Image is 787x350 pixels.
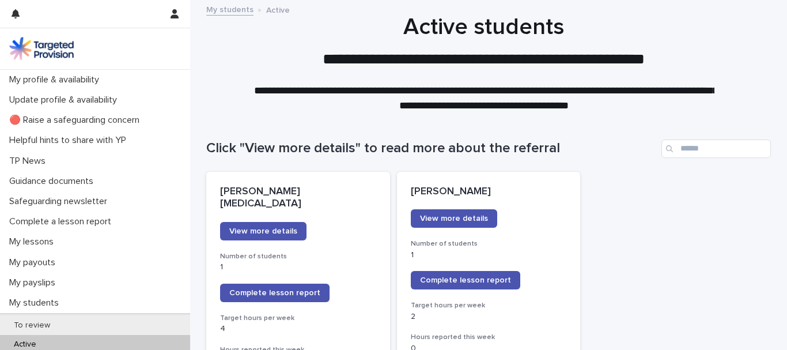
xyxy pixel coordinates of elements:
[5,95,126,106] p: Update profile & availability
[5,236,63,247] p: My lessons
[9,37,74,60] img: M5nRWzHhSzIhMunXDL62
[229,227,297,235] span: View more details
[220,324,376,334] p: 4
[411,312,567,322] p: 2
[206,2,253,16] a: My students
[5,298,68,308] p: My students
[220,186,376,210] p: [PERSON_NAME][MEDICAL_DATA]
[411,301,567,310] h3: Target hours per week
[5,176,103,187] p: Guidance documents
[220,222,307,240] a: View more details
[5,277,65,288] p: My payslips
[5,321,59,330] p: To review
[5,74,108,85] p: My profile & availability
[411,239,567,249] h3: Number of students
[5,156,55,167] p: TP News
[411,209,497,228] a: View more details
[5,196,116,207] p: Safeguarding newsletter
[5,257,65,268] p: My payouts
[202,13,766,41] h1: Active students
[220,284,330,302] a: Complete lesson report
[206,140,657,157] h1: Click "View more details" to read more about the referral
[411,333,567,342] h3: Hours reported this week
[220,314,376,323] h3: Target hours per week
[220,252,376,261] h3: Number of students
[5,340,46,349] p: Active
[411,271,520,289] a: Complete lesson report
[266,3,290,16] p: Active
[420,214,488,223] span: View more details
[661,140,771,158] input: Search
[420,276,511,284] span: Complete lesson report
[229,289,320,297] span: Complete lesson report
[5,115,149,126] p: 🔴 Raise a safeguarding concern
[5,135,135,146] p: Helpful hints to share with YP
[220,262,376,272] p: 1
[411,186,567,198] p: [PERSON_NAME]
[411,250,567,260] p: 1
[5,216,120,227] p: Complete a lesson report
